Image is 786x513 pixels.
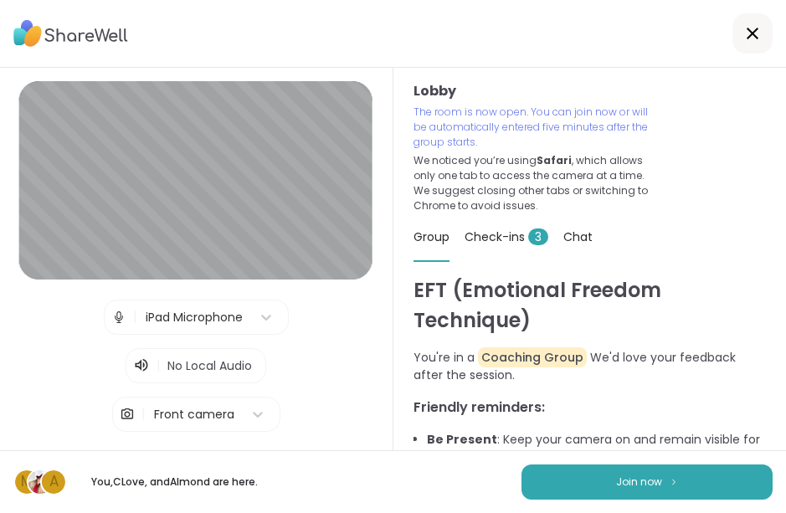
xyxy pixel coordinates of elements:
span: Check-ins [465,228,548,245]
h1: EFT (Emotional Freedom Technique) [414,275,767,336]
b: Safari [537,153,572,167]
img: Microphone [111,300,126,334]
b: Be Present [427,431,497,448]
h3: Lobby [414,81,767,101]
button: Join now [521,464,773,500]
span: | [133,300,137,334]
img: CLove [28,470,52,494]
p: You, CLove , and Almond are here. [80,475,268,490]
div: Front camera [154,406,234,423]
span: | [141,398,146,431]
span: Chat [563,228,593,245]
p: We noticed you’re using , which allows only one tab to access the camera at a time. We suggest cl... [414,153,655,213]
li: : Keep your camera on and remain visible for the entire session. [427,431,767,466]
img: ShareWell Logomark [669,477,679,486]
p: You're in a We'd love your feedback after the session. [414,349,767,384]
span: | [157,356,161,376]
p: The room is now open. You can join now or will be automatically entered five minutes after the gr... [414,105,655,150]
h3: Friendly reminders: [414,398,767,418]
span: 3 [528,228,548,245]
span: A [49,471,59,493]
span: No Local Audio [167,357,252,374]
span: Join now [616,475,662,490]
img: Camera [120,398,135,431]
span: Coaching Group [478,347,587,367]
span: Group [414,228,450,245]
img: ShareWell Logo [13,14,128,53]
div: iPad Microphone [146,309,243,326]
span: M [21,471,33,493]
